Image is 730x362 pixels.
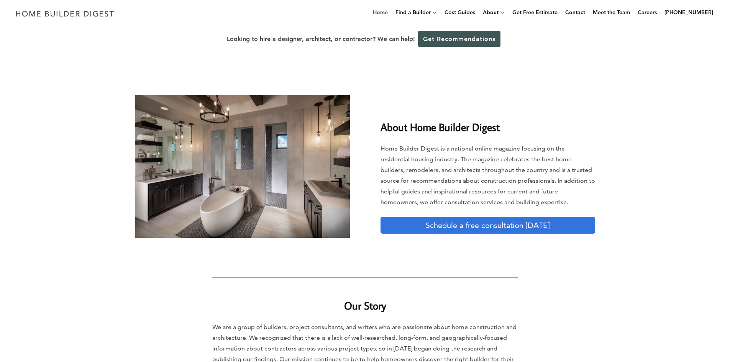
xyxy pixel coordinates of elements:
[381,143,595,208] p: Home Builder Digest is a national online magazine focusing on the residential housing industry. T...
[12,6,118,21] img: Home Builder Digest
[418,31,500,47] a: Get Recommendations
[212,287,518,313] h2: Our Story
[381,108,595,135] h2: About Home Builder Digest
[381,217,595,234] a: Schedule a free consultation [DATE]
